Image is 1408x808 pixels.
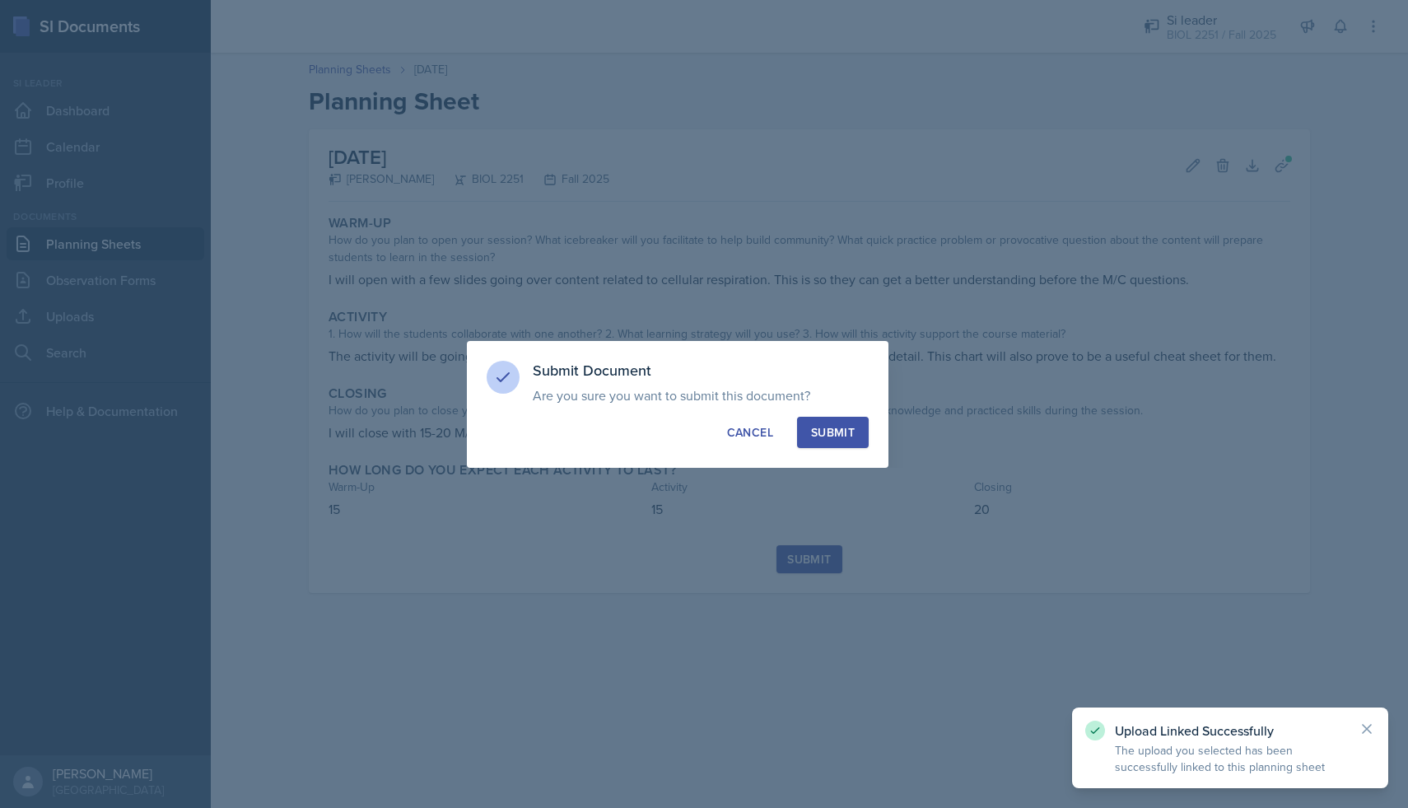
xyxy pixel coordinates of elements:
div: Cancel [727,424,773,441]
button: Submit [797,417,869,448]
p: The upload you selected has been successfully linked to this planning sheet [1115,742,1345,775]
div: Submit [811,424,855,441]
h3: Submit Document [533,361,869,381]
button: Cancel [713,417,787,448]
p: Upload Linked Successfully [1115,722,1345,739]
p: Are you sure you want to submit this document? [533,387,869,404]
